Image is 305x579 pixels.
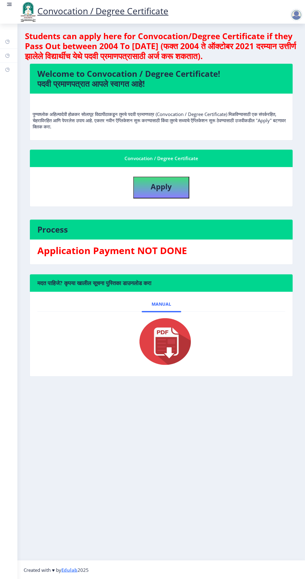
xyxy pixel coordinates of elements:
span: Manual [152,302,171,307]
a: Edulab [61,567,77,573]
a: Manual [142,297,181,312]
img: pdf.png [130,317,192,366]
span: Created with ♥ by 2025 [24,567,89,573]
h3: Application Payment NOT DONE [37,244,285,257]
h4: Students can apply here for Convocation/Degree Certificate if they Pass Out between 2004 To [DATE... [25,31,298,61]
h6: मदत पाहिजे? कृपया खालील सूचना पुस्तिका डाउनलोड करा [37,279,285,287]
button: Apply [133,177,189,198]
div: Convocation / Degree Certificate [37,155,285,162]
h4: Welcome to Convocation / Degree Certificate! पदवी प्रमाणपत्रात आपले स्वागत आहे! [37,69,285,89]
p: पुण्यश्लोक अहिल्यादेवी होळकर सोलापूर विद्यापीठाकडून तुमचे पदवी प्रमाणपत्र (Convocation / Degree C... [33,99,290,130]
b: Apply [151,181,172,192]
h4: Process [37,225,285,234]
a: Convocation / Degree Certificate [19,5,168,17]
img: logo [19,1,37,22]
